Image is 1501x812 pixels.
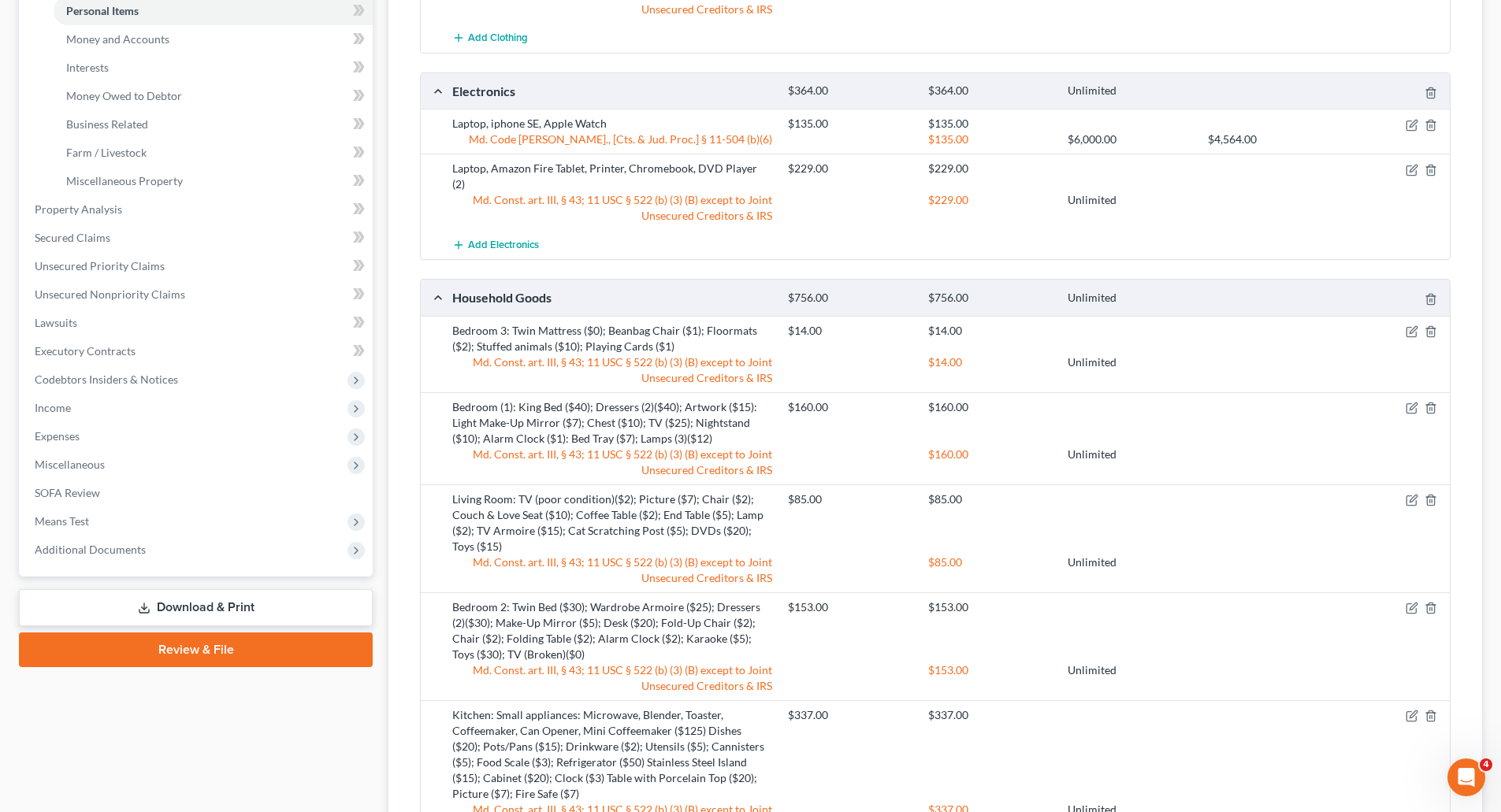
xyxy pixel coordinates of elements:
div: $364.00 [780,83,920,98]
div: Living Room: TV (poor condition)($2); Picture ($7); Chair ($2); Couch & Love Seat ($10); Coffee T... [444,491,780,554]
span: Money Owed to Debtor [66,89,182,102]
div: Bedroom 3: Twin Mattress ($0); Beanbag Chair ($1); Floormats ($2); Stuffed animals ($10); Playing... [444,323,780,354]
div: $229.00 [920,161,1060,176]
span: 4 [1480,758,1492,771]
div: $85.00 [920,554,1060,570]
span: Add Electronics [468,239,539,251]
div: Electronics [444,83,780,99]
div: Md. Const. art. III, § 43; 11 USC § 522 (b) (3) (B) except to Joint Unsecured Creditors & IRS [444,354,780,386]
a: Farm / Livestock [54,139,373,167]
div: Household Goods [444,289,780,306]
div: $153.00 [920,662,1060,678]
span: Business Related [66,117,148,131]
div: $4,564.00 [1200,132,1339,147]
div: $14.00 [920,354,1060,370]
span: Miscellaneous [35,458,105,471]
span: Personal Items [66,4,139,17]
div: Laptop, Amazon Fire Tablet, Printer, Chromebook, DVD Player (2) [444,161,780,192]
a: Interests [54,54,373,82]
div: Bedroom 2: Twin Bed ($30); Wardrobe Armoire ($25); Dressers (2)($30); Make-Up Mirror ($5); Desk (... [444,599,780,662]
span: Add Clothing [468,32,528,45]
span: Expenses [35,429,80,443]
a: Download & Print [19,589,373,626]
div: $153.00 [780,599,920,615]
a: Business Related [54,110,373,139]
div: Kitchen: Small appliances: Microwave, Blender, Toaster, Coffeemaker, Can Opener, Mini Coffeemaker... [444,707,780,802]
div: $85.00 [920,491,1060,507]
a: Lawsuits [22,309,373,337]
a: Property Analysis [22,195,373,224]
div: Unlimited [1060,354,1199,370]
div: $14.00 [780,323,920,339]
div: Md. Const. art. III, § 43; 11 USC § 522 (b) (3) (B) except to Joint Unsecured Creditors & IRS [444,554,780,586]
div: $135.00 [780,116,920,132]
div: $135.00 [920,132,1060,147]
span: Interests [66,61,109,74]
a: Money and Accounts [54,25,373,54]
a: Money Owed to Debtor [54,82,373,110]
div: $153.00 [920,599,1060,615]
span: Secured Claims [35,231,110,244]
a: Secured Claims [22,224,373,252]
div: Unlimited [1060,291,1199,306]
span: Codebtors Insiders & Notices [35,373,178,386]
div: $160.00 [780,399,920,415]
span: Property Analysis [35,202,122,216]
span: Miscellaneous Property [66,174,183,187]
div: Unlimited [1060,83,1199,98]
div: $160.00 [920,447,1060,462]
a: Unsecured Nonpriority Claims [22,280,373,309]
span: Income [35,401,71,414]
div: $85.00 [780,491,920,507]
a: SOFA Review [22,479,373,507]
div: $756.00 [920,291,1060,306]
span: Additional Documents [35,543,146,556]
a: Unsecured Priority Claims [22,252,373,280]
div: $135.00 [920,116,1060,132]
div: $337.00 [780,707,920,723]
div: Md. Code [PERSON_NAME]., [Cts. & Jud. Proc.] § 11-504 (b)(6) [444,132,780,147]
div: $756.00 [780,291,920,306]
div: $6,000.00 [1060,132,1199,147]
div: Md. Const. art. III, § 43; 11 USC § 522 (b) (3) (B) except to Joint Unsecured Creditors & IRS [444,192,780,224]
span: Unsecured Priority Claims [35,259,165,273]
div: Laptop, iphone SE, Apple Watch [444,116,780,132]
div: Md. Const. art. III, § 43; 11 USC § 522 (b) (3) (B) except to Joint Unsecured Creditors & IRS [444,447,780,478]
button: Add Clothing [452,24,528,53]
span: Lawsuits [35,316,77,329]
span: SOFA Review [35,486,100,499]
div: Unlimited [1060,447,1199,462]
span: Executory Contracts [35,344,136,358]
a: Miscellaneous Property [54,167,373,195]
div: $14.00 [920,323,1060,339]
a: Executory Contracts [22,337,373,365]
div: $337.00 [920,707,1060,723]
iframe: Intercom live chat [1447,758,1485,796]
span: Money and Accounts [66,32,169,46]
div: Unlimited [1060,192,1199,208]
div: Bedroom (1): King Bed ($40); Dressers (2)($40); Artwork ($15): Light Make-Up Mirror ($7); Chest (... [444,399,780,447]
span: Farm / Livestock [66,146,147,159]
div: Unlimited [1060,662,1199,678]
div: $364.00 [920,83,1060,98]
button: Add Electronics [452,230,539,259]
div: $229.00 [780,161,920,176]
span: Means Test [35,514,89,528]
a: Review & File [19,632,373,667]
div: Md. Const. art. III, § 43; 11 USC § 522 (b) (3) (B) except to Joint Unsecured Creditors & IRS [444,662,780,694]
div: $160.00 [920,399,1060,415]
div: $229.00 [920,192,1060,208]
div: Unlimited [1060,554,1199,570]
span: Unsecured Nonpriority Claims [35,287,185,301]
